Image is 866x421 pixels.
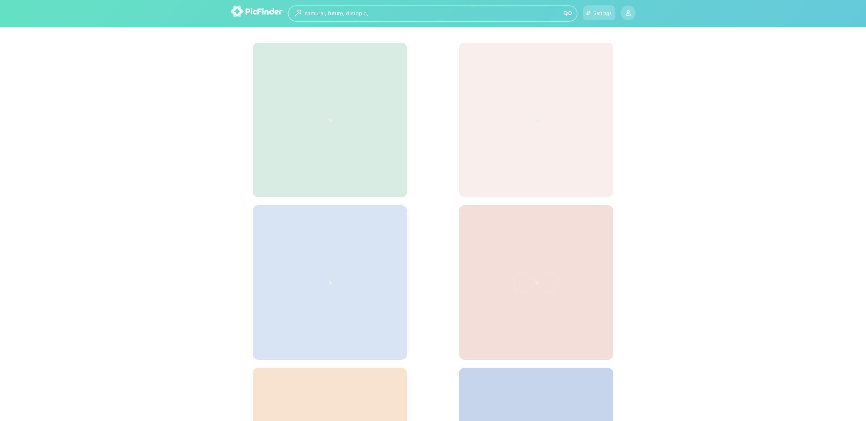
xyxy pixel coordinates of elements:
img: logo-picfinder-white-transparent.svg [231,5,282,17]
img: wizard.svg [295,10,301,17]
img: icon-settings.svg [586,10,591,16]
div: Settings [593,10,612,16]
button: Settings [583,5,615,20]
img: icon-search.svg [564,9,572,18]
